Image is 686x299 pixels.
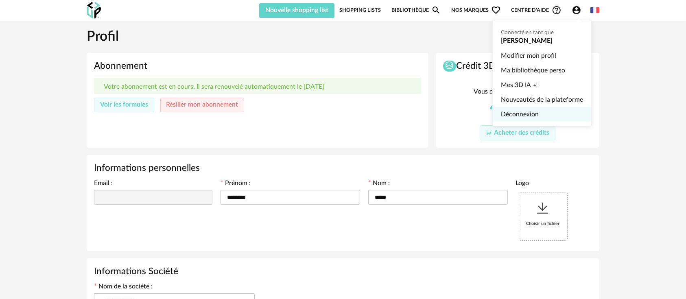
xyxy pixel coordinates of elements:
[94,162,592,174] h3: Informations personnelles
[221,180,251,188] label: Prénom :
[166,101,238,108] span: Résilier mon abonnement
[491,5,501,15] span: Heart Outline icon
[94,60,421,72] h3: Abonnement
[490,98,545,116] div: credits
[501,107,583,122] a: Déconnexion
[519,192,567,240] div: Choisir un fichier
[443,60,592,72] h3: Crédit 3D IA
[572,5,581,15] span: Account Circle icon
[501,78,583,92] a: Mes 3D IACreation icon
[552,5,561,15] span: Help Circle Outline icon
[590,6,599,15] img: fr
[480,125,556,140] button: Acheter des crédits
[516,180,529,188] label: Logo
[94,266,592,277] h3: Informations Société
[339,2,381,18] a: Shopping Lists
[160,98,245,112] button: Résilier mon abonnement
[100,101,148,108] span: Voir les formules
[501,78,531,92] span: Mes 3D IA
[94,180,113,188] label: Email :
[572,5,585,15] span: Account Circle icon
[94,98,154,112] button: Voir les formules
[104,83,324,91] p: Votre abonnement est en cours. Il sera renouvelé automatiquement le [DATE]
[94,284,153,292] label: Nom de la société :
[259,3,334,18] button: Nouvelle shopping list
[533,78,538,92] span: Creation icon
[501,48,583,63] a: Modifier mon profil
[511,5,561,15] span: Centre d'aideHelp Circle Outline icon
[474,87,561,96] div: Vous disposez actuellement de
[87,2,101,19] img: OXP
[265,7,328,13] span: Nouvelle shopping list
[391,2,441,18] a: BibliothèqueMagnify icon
[87,28,599,46] h1: Profil
[494,129,550,136] span: Acheter des crédits
[451,2,501,18] span: Nos marques
[501,92,583,107] a: Nouveautés de la plateforme
[368,180,390,188] label: Nom :
[490,99,518,116] span: 400
[501,63,583,78] a: Ma bibliothèque perso
[431,5,441,15] span: Magnify icon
